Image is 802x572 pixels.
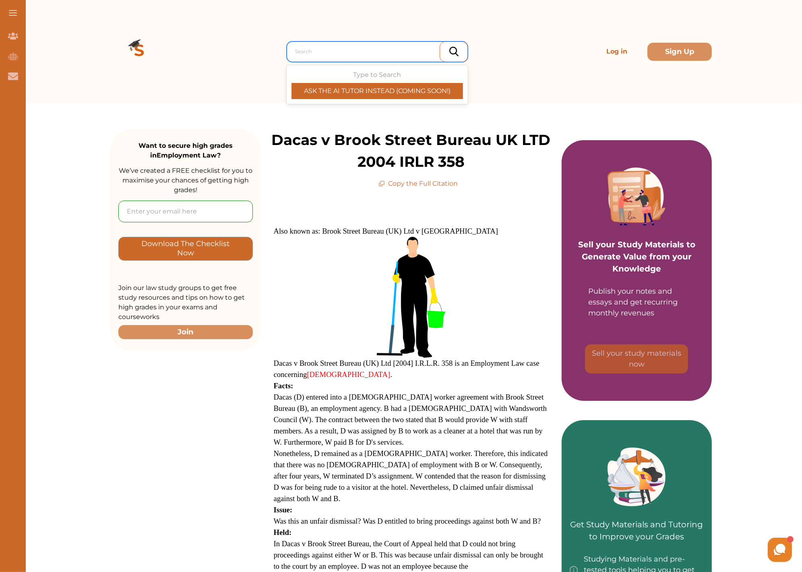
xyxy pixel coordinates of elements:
[138,142,233,159] strong: Want to secure high grades in Employment Law ?
[274,227,498,235] span: Also known as: Brook Street Bureau (UK) Ltd v [GEOGRAPHIC_DATA]
[274,449,548,503] span: Nonetheless, D remained as a [DEMOGRAPHIC_DATA] worker. Therefore, this indicated that there was ...
[608,448,666,506] img: Green card image
[378,179,458,189] p: Copy the Full Citation
[570,502,703,543] p: Get Study Materials and Tutoring to Improve your Grades
[274,506,293,514] strong: Issue:
[274,381,294,390] strong: Facts:
[274,528,292,537] strong: Held:
[119,167,252,194] span: We’ve created a FREE checklist for you to maximise your chances of getting high grades!
[609,536,794,564] iframe: HelpCrunch
[589,348,684,370] p: Sell your study materials now
[647,43,712,61] button: Sign Up
[118,201,253,222] input: Enter your email here
[588,286,685,319] div: Publish your notes and essays and get recurring monthly revenues
[118,283,253,322] p: Join our law study groups to get free study resources and tips on how to get high grades in your ...
[261,129,562,172] p: Dacas v Brook Street Bureau UK LTD 2004 IRLR 358
[608,168,666,226] img: Purple card image
[110,23,168,81] img: Logo
[291,86,463,96] p: ASK THE AI TUTOR INSTEAD (COMING SOON!)
[585,344,688,373] button: [object Object]
[135,239,236,258] p: Download The Checklist Now
[274,517,541,525] span: Was this an unfair dismissal? Was D entitled to bring proceedings against both W and B?
[588,44,646,60] p: Log in
[570,222,704,275] p: Sell your Study Materials to Generate Value from your Knowledge
[291,70,463,99] div: Type to Search
[449,47,459,56] img: search_icon
[307,370,390,379] a: [DEMOGRAPHIC_DATA]
[118,325,253,339] button: Join
[274,393,547,446] span: Dacas (D) entered into a [DEMOGRAPHIC_DATA] worker agreement with Brook Street Bureau (B), an emp...
[377,237,445,358] img: cleaner-4759638_1280-1-170x300.png
[274,359,539,379] span: Dacas v Brook Street Bureau (UK) Ltd [2004] I.R.L.R. 358 is an Employment Law case concerning .
[118,237,253,261] button: [object Object]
